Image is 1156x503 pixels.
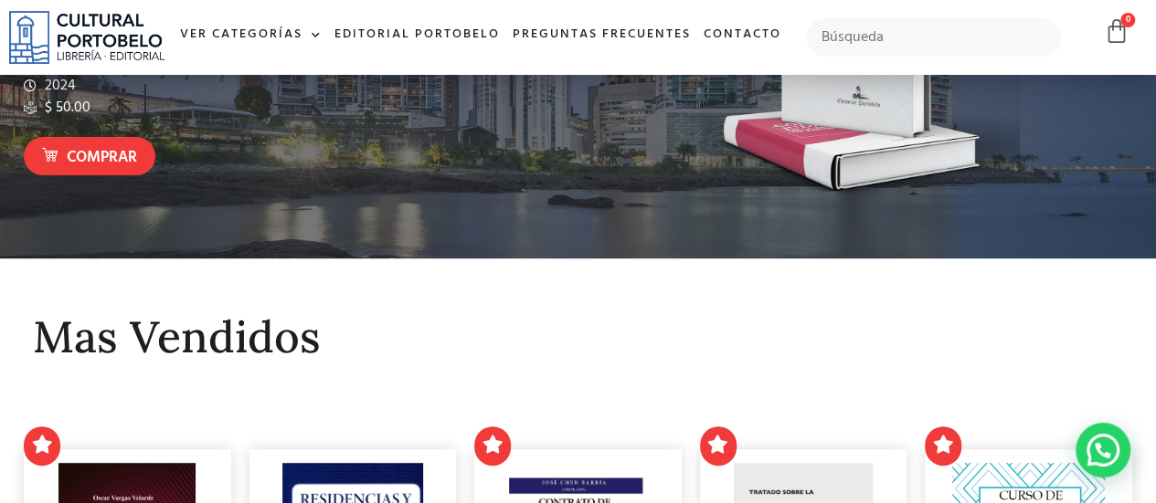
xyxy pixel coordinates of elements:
input: Búsqueda [806,18,1061,57]
span: Comprar [67,146,137,170]
div: WhatsApp contact [1076,423,1130,477]
a: Contacto [697,16,788,55]
a: Editorial Portobelo [328,16,506,55]
a: Ver Categorías [174,16,328,55]
a: 0 [1104,18,1129,45]
span: 0 [1120,13,1135,27]
a: Preguntas frecuentes [506,16,697,55]
span: 2024 [40,75,76,97]
h2: Mas Vendidos [33,313,1123,362]
a: Comprar [24,137,155,176]
span: $ 50.00 [40,97,90,119]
